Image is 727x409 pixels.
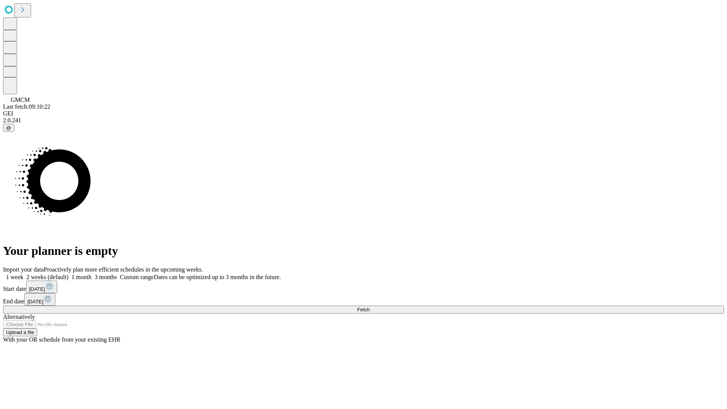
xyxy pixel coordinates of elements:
[3,336,120,343] span: With your OR schedule from your existing EHR
[6,125,11,131] span: @
[3,124,14,132] button: @
[3,110,724,117] div: GEI
[27,274,69,280] span: 2 weeks (default)
[44,266,203,273] span: Proactively plan more efficient schedules in the upcoming weeks.
[3,328,37,336] button: Upload a file
[6,274,23,280] span: 1 week
[95,274,117,280] span: 3 months
[3,103,50,110] span: Last fetch: 09:10:22
[72,274,92,280] span: 1 month
[27,299,43,304] span: [DATE]
[3,281,724,293] div: Start date
[3,266,44,273] span: Import your data
[29,286,45,292] span: [DATE]
[120,274,154,280] span: Custom range
[26,281,57,293] button: [DATE]
[3,117,724,124] div: 2.0.241
[3,244,724,258] h1: Your planner is empty
[3,314,35,320] span: Alternatively
[357,307,370,312] span: Fetch
[3,293,724,306] div: End date
[154,274,281,280] span: Dates can be optimized up to 3 months in the future.
[11,97,30,103] span: GMCM
[3,306,724,314] button: Fetch
[24,293,55,306] button: [DATE]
